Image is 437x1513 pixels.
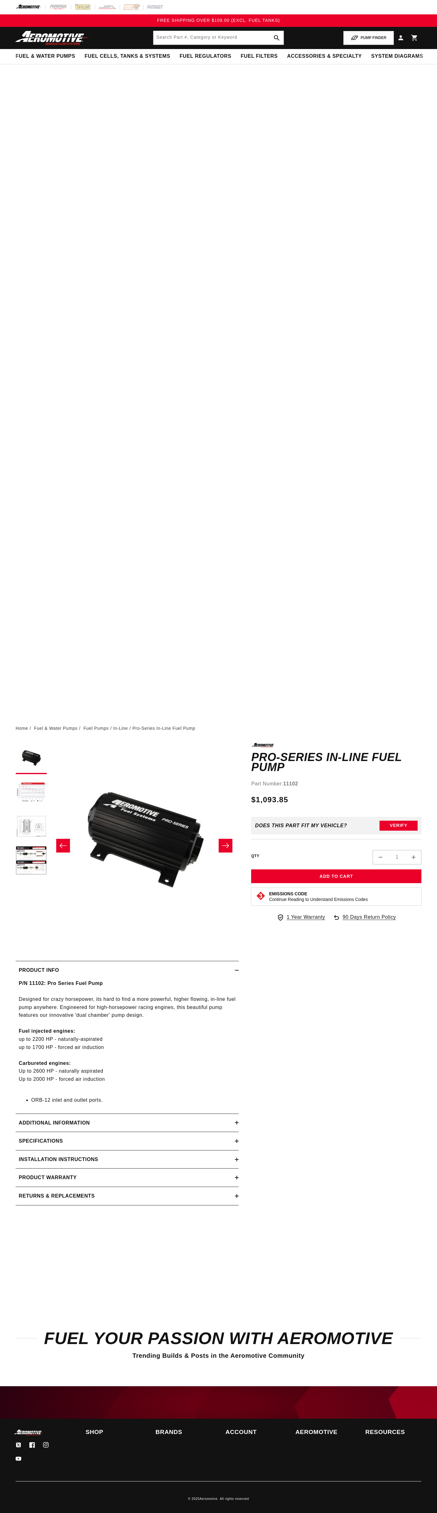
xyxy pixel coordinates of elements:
[188,1497,219,1501] small: © 2025 .
[371,53,423,60] span: System Diagrams
[366,49,428,64] summary: System Diagrams
[251,853,259,859] label: QTY
[283,781,298,786] strong: 11102
[16,846,47,877] button: Load image 4 in gallery view
[34,725,77,732] a: Fuel & Water Pumps
[132,1352,305,1359] span: Trending Builds & Posts in the Aeromotive Community
[83,725,109,732] a: Fuel Pumps
[16,1150,239,1169] summary: Installation Instructions
[19,1192,95,1200] h2: Returns & replacements
[80,49,175,64] summary: Fuel Cells, Tanks & Systems
[19,1061,71,1066] strong: Carbureted engines:
[16,1114,239,1132] summary: Additional information
[180,53,231,60] span: Fuel Regulators
[19,1028,75,1034] strong: Fuel injected engines:
[16,1132,239,1150] summary: Specifications
[16,961,239,979] summary: Product Info
[255,823,347,828] div: Does This part fit My vehicle?
[236,49,282,64] summary: Fuel Filters
[287,53,362,60] span: Accessories & Specialty
[16,1169,239,1187] summary: Product warranty
[365,1430,421,1435] summary: Resources
[16,53,75,60] span: Fuel & Water Pumps
[251,794,288,805] span: $1,093.85
[251,869,421,883] button: Add to Cart
[256,891,266,901] img: Emissions code
[269,891,307,896] strong: Emissions Code
[156,1430,211,1435] summary: Brands
[226,1430,281,1435] summary: Account
[16,1331,421,1346] h2: Fuel Your Passion with Aeromotive
[270,31,284,45] button: search button
[333,913,396,927] a: 90 Days Return Policy
[19,1137,63,1145] h2: Specifications
[16,725,421,732] nav: breadcrumbs
[251,780,421,788] div: Part Number:
[11,49,80,64] summary: Fuel & Water Pumps
[19,1155,98,1164] h2: Installation Instructions
[153,31,284,45] input: Search by Part Number, Category or Keyword
[343,913,396,927] span: 90 Days Return Policy
[56,839,70,853] button: Slide left
[16,812,47,843] button: Load image 3 in gallery view
[113,725,132,732] li: In-Line
[175,49,236,64] summary: Fuel Regulators
[13,31,92,45] img: Aeromotive
[19,1174,77,1182] h2: Product warranty
[16,743,239,948] media-gallery: Gallery Viewer
[19,981,103,986] strong: P/N 11102: Pro Series Fuel Pump
[287,913,325,921] span: 1 Year Warranty
[157,18,280,23] span: FREE SHIPPING OVER $109.00 (EXCL. FUEL TANKS)
[269,891,368,902] button: Emissions CodeContinue Reading to Understand Emissions Codes
[19,966,59,974] h2: Product Info
[31,1096,236,1104] li: ORB-12 inlet and outlet ports.
[380,821,418,831] button: Verify
[282,49,366,64] summary: Accessories & Specialty
[19,979,236,1091] p: Designed for crazy horsepower, its hard to find a more powerful, higher flowing, in-line fuel pum...
[343,31,394,45] button: PUMP FINDER
[241,53,278,60] span: Fuel Filters
[277,913,325,921] a: 1 Year Warranty
[86,1430,142,1435] summary: Shop
[220,1497,249,1501] small: All rights reserved
[269,897,368,902] p: Continue Reading to Understand Emissions Codes
[132,725,195,732] li: Pro-Series In-Line Fuel Pump
[16,725,28,732] a: Home
[19,1119,90,1127] h2: Additional information
[200,1497,218,1501] a: Aeromotive
[251,752,421,772] h1: Pro-Series In-Line Fuel Pump
[16,1187,239,1205] summary: Returns & replacements
[16,743,47,774] button: Load image 1 in gallery view
[16,777,47,808] button: Load image 2 in gallery view
[85,53,170,60] span: Fuel Cells, Tanks & Systems
[219,839,232,853] button: Slide right
[295,1430,351,1435] summary: Aeromotive
[13,1430,45,1436] img: Aeromotive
